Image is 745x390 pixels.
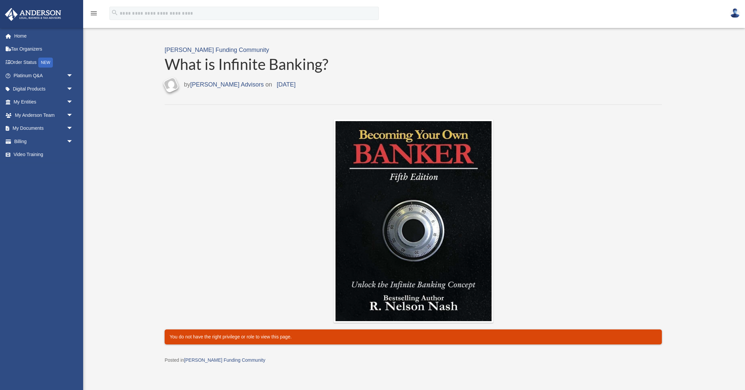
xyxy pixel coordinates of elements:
[111,9,118,16] i: search
[67,69,80,83] span: arrow_drop_down
[165,55,662,74] a: What is Infinite Banking?
[67,122,80,135] span: arrow_drop_down
[5,56,83,69] a: Order StatusNEW
[184,357,265,363] a: [PERSON_NAME] Funding Community
[184,80,264,90] span: by
[265,80,300,90] span: on
[5,135,83,148] a: Billingarrow_drop_down
[90,9,98,17] i: menu
[67,108,80,122] span: arrow_drop_down
[5,69,83,83] a: Platinum Q&Aarrow_drop_down
[5,148,83,161] a: Video Training
[170,333,657,341] p: You do not have the right privilege or role to view this page.
[5,96,83,109] a: My Entitiesarrow_drop_down
[272,81,300,88] a: [DATE]
[190,81,264,88] a: [PERSON_NAME] Advisors
[165,356,662,364] span: Posted in
[5,29,83,43] a: Home
[67,135,80,148] span: arrow_drop_down
[5,43,83,56] a: Tax Organizers
[5,108,83,122] a: My Anderson Teamarrow_drop_down
[90,12,98,17] a: menu
[165,55,328,73] span: What is Infinite Banking?
[5,122,83,135] a: My Documentsarrow_drop_down
[730,8,740,18] img: User Pic
[3,8,63,21] img: Anderson Advisors Platinum Portal
[38,58,53,68] div: NEW
[67,82,80,96] span: arrow_drop_down
[5,82,83,96] a: Digital Productsarrow_drop_down
[165,47,269,53] a: [PERSON_NAME] Funding Community
[67,96,80,109] span: arrow_drop_down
